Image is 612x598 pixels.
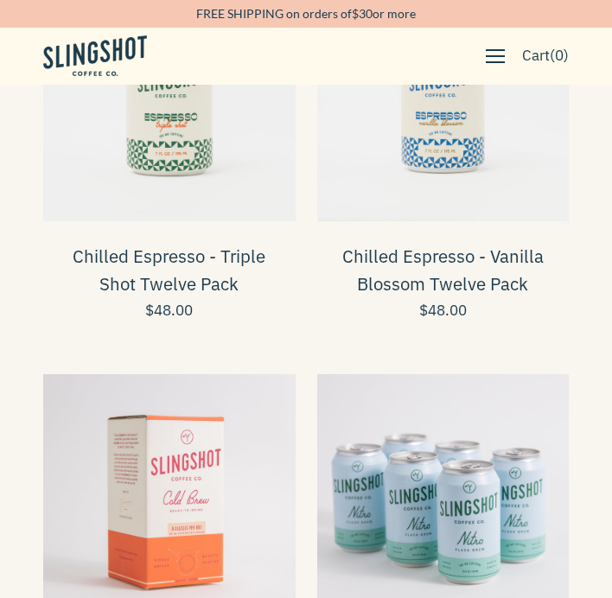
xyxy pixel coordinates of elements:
a: $48.00 [61,303,278,318]
span: ) [564,44,569,67]
span: ( [550,44,555,67]
span: $ [352,6,359,21]
span: 0 [555,46,564,65]
a: Cart(0) [513,35,577,76]
span: 30 [359,6,373,21]
a: Chilled Espresso - Triple Shot Twelve Pack [73,245,265,296]
a: $48.00 [335,303,552,318]
a: Chilled Espresso - Vanilla Blossom Twelve Pack [342,245,544,296]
